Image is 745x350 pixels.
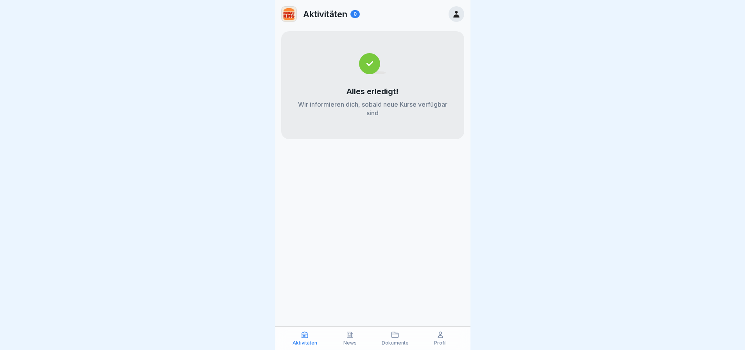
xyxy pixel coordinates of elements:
[293,340,317,346] p: Aktivitäten
[297,100,449,117] p: Wir informieren dich, sobald neue Kurse verfügbar sind
[282,7,296,21] img: w2f18lwxr3adf3talrpwf6id.png
[346,87,399,96] p: Alles erledigt!
[303,9,347,19] p: Aktivitäten
[434,340,447,346] p: Profil
[359,53,386,74] img: completed.svg
[343,340,357,346] p: News
[350,10,360,18] div: 0
[382,340,409,346] p: Dokumente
